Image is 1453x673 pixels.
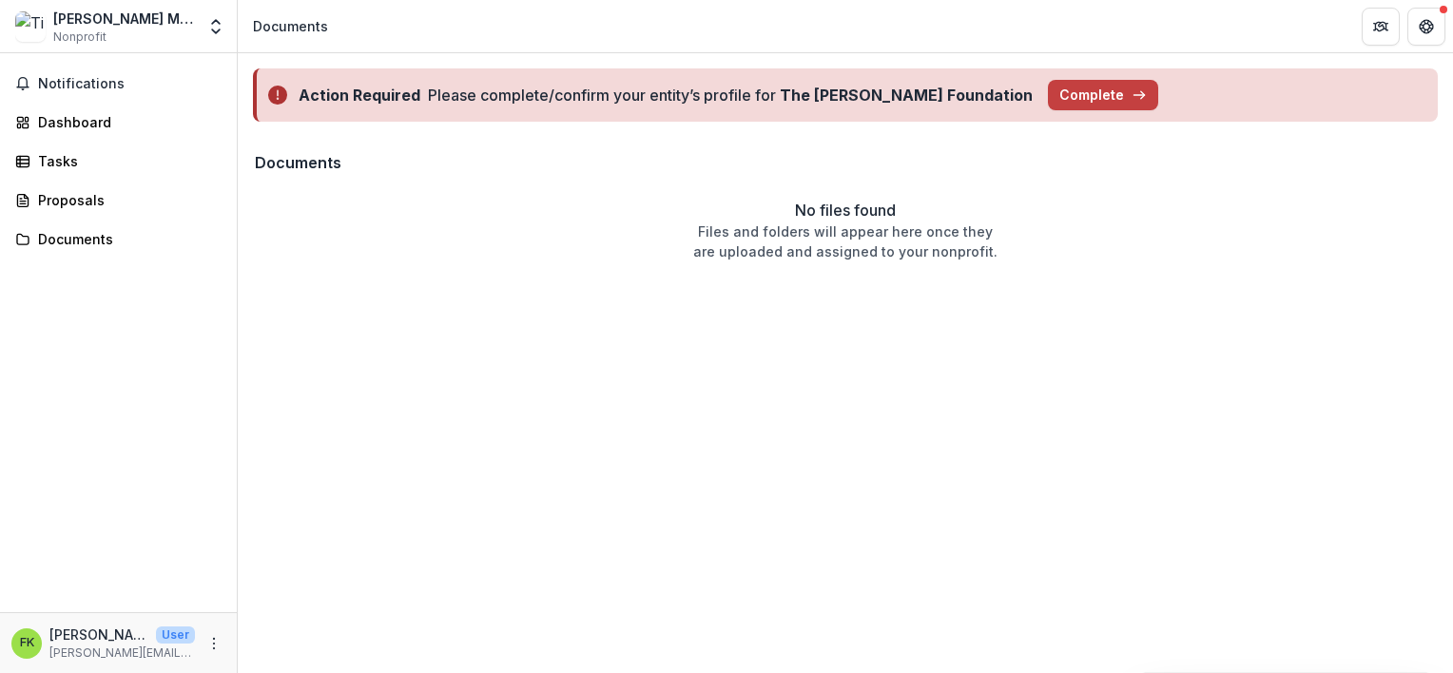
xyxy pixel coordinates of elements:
[38,151,214,171] div: Tasks
[693,221,998,261] p: Files and folders will appear here once they are uploaded and assigned to your nonprofit.
[780,86,1033,105] strong: The [PERSON_NAME] Foundation
[1048,80,1158,110] button: Complete
[1407,8,1445,46] button: Get Help
[299,84,420,106] div: Action Required
[38,76,222,92] span: Notifications
[15,11,46,42] img: Tim Robnett Ministries
[8,145,229,177] a: Tasks
[795,199,896,221] p: No files found
[1362,8,1400,46] button: Partners
[203,8,229,46] button: Open entity switcher
[156,626,195,644] p: User
[49,644,195,662] p: [PERSON_NAME][EMAIL_ADDRESS][DOMAIN_NAME]
[203,632,225,655] button: More
[255,154,341,172] h3: Documents
[8,68,229,99] button: Notifications
[53,9,195,29] div: [PERSON_NAME] Ministries
[8,106,229,138] a: Dashboard
[8,223,229,255] a: Documents
[8,184,229,216] a: Proposals
[253,16,328,36] div: Documents
[20,637,34,649] div: Frank Kane
[245,12,336,40] nav: breadcrumb
[49,625,148,644] p: [PERSON_NAME]
[38,190,214,210] div: Proposals
[428,84,1033,106] div: Please complete/confirm your entity’s profile for
[38,112,214,132] div: Dashboard
[38,229,214,249] div: Documents
[53,29,107,46] span: Nonprofit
